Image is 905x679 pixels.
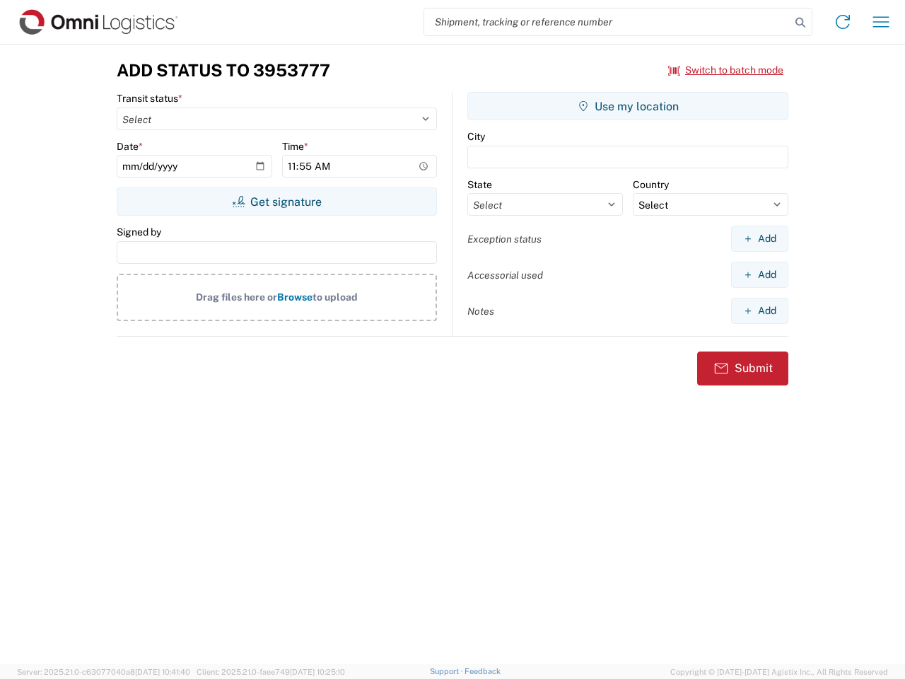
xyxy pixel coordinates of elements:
[467,233,542,245] label: Exception status
[697,352,788,385] button: Submit
[196,291,277,303] span: Drag files here or
[731,226,788,252] button: Add
[197,668,345,676] span: Client: 2025.21.0-faee749
[467,130,485,143] label: City
[633,178,669,191] label: Country
[313,291,358,303] span: to upload
[277,291,313,303] span: Browse
[117,140,143,153] label: Date
[465,667,501,675] a: Feedback
[117,187,437,216] button: Get signature
[135,668,190,676] span: [DATE] 10:41:40
[467,305,494,318] label: Notes
[290,668,345,676] span: [DATE] 10:25:10
[731,298,788,324] button: Add
[467,269,543,282] label: Accessorial used
[117,92,182,105] label: Transit status
[668,59,783,82] button: Switch to batch mode
[467,178,492,191] label: State
[731,262,788,288] button: Add
[670,666,888,678] span: Copyright © [DATE]-[DATE] Agistix Inc., All Rights Reserved
[467,92,788,120] button: Use my location
[17,668,190,676] span: Server: 2025.21.0-c63077040a8
[117,226,161,238] label: Signed by
[117,60,330,81] h3: Add Status to 3953777
[430,667,465,675] a: Support
[424,8,790,35] input: Shipment, tracking or reference number
[282,140,308,153] label: Time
